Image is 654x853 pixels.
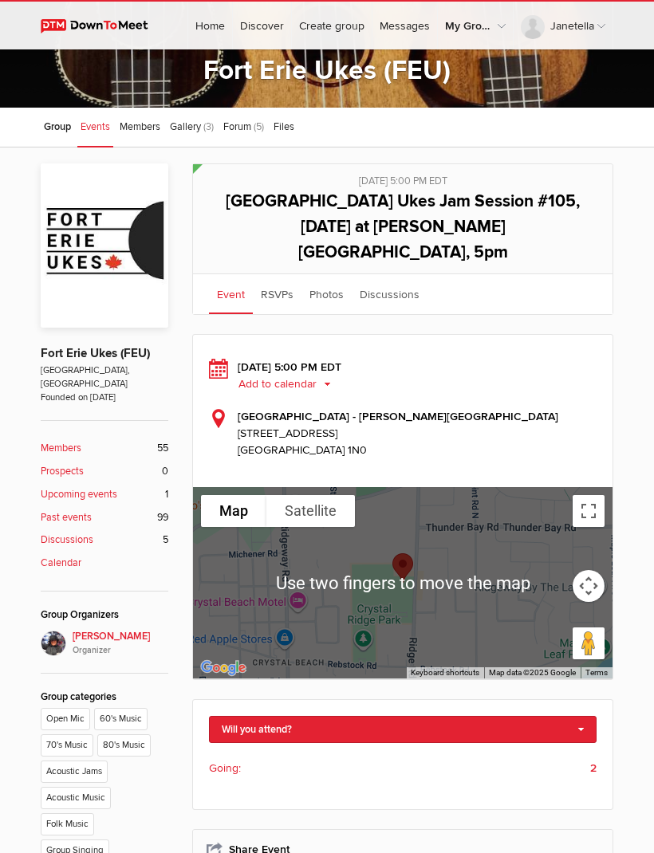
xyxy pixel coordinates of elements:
span: Members [120,120,160,133]
a: Event [209,274,253,314]
a: Terms (opens in new tab) [585,668,608,677]
a: My Groups [438,2,513,49]
span: Founded on [DATE] [41,391,168,404]
a: Group [41,108,74,147]
span: Group [44,120,71,133]
i: Organizer [73,644,168,657]
a: RSVPs [253,274,301,314]
a: Events [77,108,113,147]
b: Past events [41,510,92,525]
span: Forum [223,120,251,133]
a: Members [116,108,163,147]
a: Home [188,2,232,49]
a: Prospects 0 [41,464,168,479]
img: Elaine [41,631,66,656]
div: Group Organizers [41,607,168,623]
a: Discussions 5 [41,533,168,548]
b: Members [41,441,81,456]
a: Discussions [352,274,427,314]
button: Keyboard shortcuts [411,667,479,678]
span: 0 [162,464,168,479]
span: 1 [165,487,168,502]
img: DownToMeet [41,19,163,33]
span: [PERSON_NAME] [73,629,168,657]
a: Fort Erie Ukes (FEU) [203,54,451,87]
b: 2 [590,760,597,776]
span: (5) [254,120,264,133]
div: Group categories [41,690,168,705]
a: Past events 99 [41,510,168,525]
button: Show street map [201,495,266,527]
span: [GEOGRAPHIC_DATA] Ukes Jam Session #105, [DATE] at [PERSON_NAME][GEOGRAPHIC_DATA], 5pm [226,191,580,262]
button: Map camera controls [573,570,605,602]
a: Open this area in Google Maps (opens a new window) [197,658,250,678]
a: Upcoming events 1 [41,487,168,502]
a: Fort Erie Ukes (FEU) [41,346,150,361]
button: Toggle fullscreen view [573,495,605,527]
span: Going: [209,760,241,776]
a: Will you attend? [209,716,597,743]
span: 5 [163,533,168,548]
button: Drag Pegman onto the map to open Street View [573,627,605,659]
b: Discussions [41,533,93,548]
a: Files [270,108,297,147]
span: Map data ©2025 Google [489,668,576,677]
span: Gallery [170,120,201,133]
img: Google [197,658,250,678]
a: [PERSON_NAME]Organizer [41,631,168,657]
div: [DATE] 5:00 PM EDT [205,164,601,189]
b: [GEOGRAPHIC_DATA] - [PERSON_NAME][GEOGRAPHIC_DATA] [238,410,558,423]
span: 55 [157,441,168,456]
img: Fort Erie Ukes (FEU) [41,163,168,328]
b: Upcoming events [41,487,117,502]
a: Gallery (3) [167,108,217,147]
span: Events [81,120,110,133]
a: Messages [372,2,437,49]
span: 99 [157,510,168,525]
span: [STREET_ADDRESS] [238,425,597,442]
a: Janetella [514,2,613,49]
a: Forum (5) [220,108,267,147]
b: Prospects [41,464,84,479]
a: Members 55 [41,441,168,456]
div: [DATE] 5:00 PM EDT [209,359,597,392]
a: Photos [301,274,352,314]
b: Calendar [41,556,81,571]
span: [GEOGRAPHIC_DATA], [GEOGRAPHIC_DATA] [41,364,168,391]
span: Files [274,120,294,133]
span: [GEOGRAPHIC_DATA] 1N0 [238,443,367,457]
button: Add to calendar [238,377,343,391]
a: Discover [233,2,291,49]
a: Create group [292,2,372,49]
span: (3) [203,120,214,133]
a: Calendar [41,556,168,571]
button: Show satellite imagery [266,495,355,527]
